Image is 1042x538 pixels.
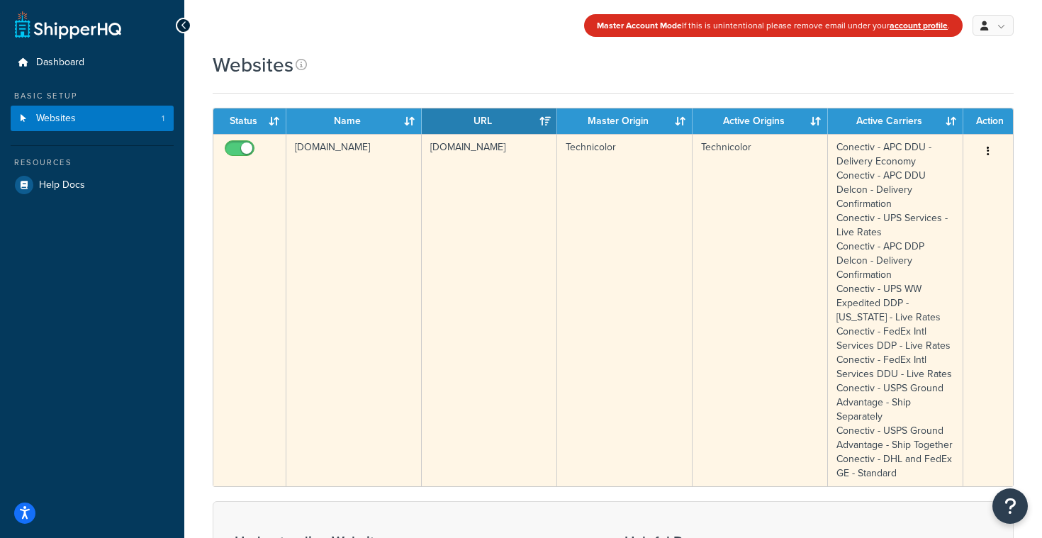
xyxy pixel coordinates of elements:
[11,50,174,76] a: Dashboard
[36,57,84,69] span: Dashboard
[11,157,174,169] div: Resources
[11,106,174,132] li: Websites
[557,134,693,486] td: Technicolor
[963,108,1013,134] th: Action
[597,19,682,32] strong: Master Account Mode
[422,134,557,486] td: [DOMAIN_NAME]
[992,488,1028,524] button: Open Resource Center
[162,113,164,125] span: 1
[286,108,422,134] th: Name: activate to sort column ascending
[11,90,174,102] div: Basic Setup
[890,19,948,32] a: account profile
[15,11,121,39] a: ShipperHQ Home
[557,108,693,134] th: Master Origin: activate to sort column ascending
[693,134,828,486] td: Technicolor
[11,106,174,132] a: Websites 1
[286,134,422,486] td: [DOMAIN_NAME]
[213,108,286,134] th: Status: activate to sort column ascending
[213,51,293,79] h1: Websites
[36,113,76,125] span: Websites
[39,179,85,191] span: Help Docs
[828,108,963,134] th: Active Carriers: activate to sort column ascending
[11,172,174,198] a: Help Docs
[828,134,963,486] td: Conectiv - APC DDU - Delivery Economy Conectiv - APC DDU Delcon - Delivery Confirmation Conectiv ...
[422,108,557,134] th: URL: activate to sort column ascending
[584,14,963,37] div: If this is unintentional please remove email under your .
[693,108,828,134] th: Active Origins: activate to sort column ascending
